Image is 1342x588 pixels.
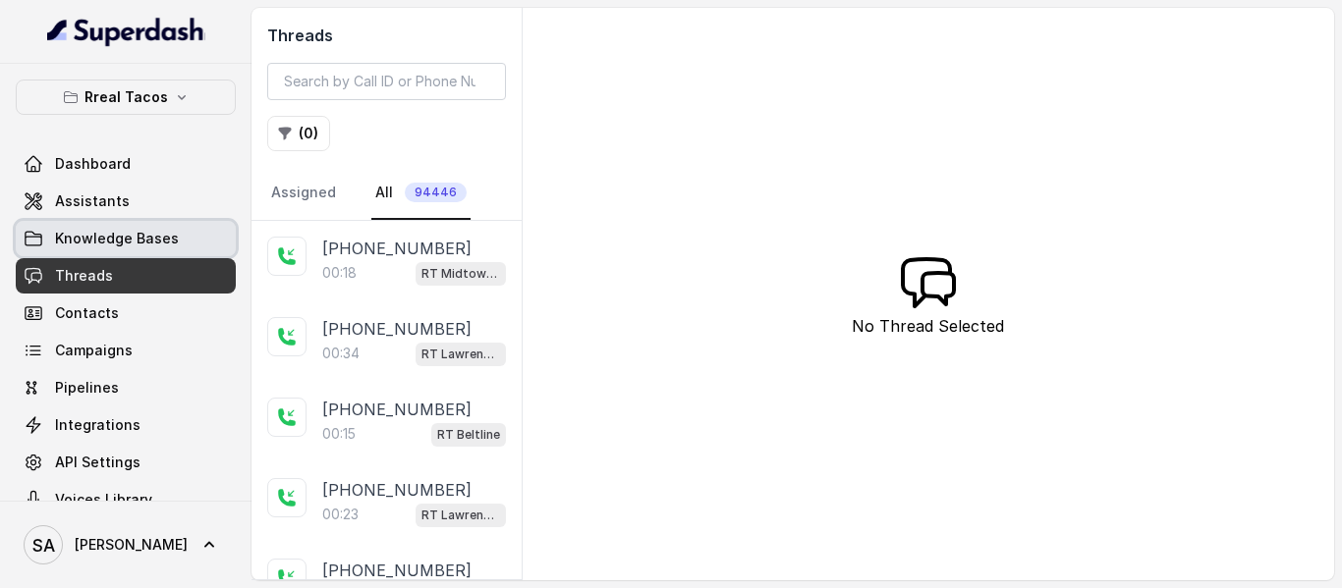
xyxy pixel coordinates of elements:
[16,258,236,294] a: Threads
[322,424,356,444] p: 00:15
[267,24,506,47] h2: Threads
[55,341,133,360] span: Campaigns
[322,344,360,363] p: 00:34
[322,237,472,260] p: [PHONE_NUMBER]
[322,263,357,283] p: 00:18
[267,116,330,151] button: (0)
[55,303,119,323] span: Contacts
[421,506,500,525] p: RT Lawrenceville
[16,295,236,331] a: Contacts
[421,345,500,364] p: RT Lawrenceville
[322,317,472,341] p: [PHONE_NUMBER]
[16,333,236,368] a: Campaigns
[371,167,471,220] a: All94446
[16,445,236,480] a: API Settings
[267,167,506,220] nav: Tabs
[405,183,467,202] span: 94446
[16,221,236,256] a: Knowledge Bases
[16,517,236,572] a: [PERSON_NAME]
[267,167,340,220] a: Assigned
[16,80,236,115] button: Rreal Tacos
[75,535,188,555] span: [PERSON_NAME]
[55,453,140,472] span: API Settings
[16,370,236,405] a: Pipelines
[55,378,119,398] span: Pipelines
[16,407,236,443] a: Integrations
[55,490,152,509] span: Voices Library
[55,191,130,211] span: Assistants
[16,146,236,182] a: Dashboard
[16,184,236,219] a: Assistants
[32,535,55,556] text: SA
[421,264,500,284] p: RT Midtown / EN
[437,425,500,445] p: RT Beltline
[322,505,359,524] p: 00:23
[322,398,472,421] p: [PHONE_NUMBER]
[47,16,205,47] img: light.svg
[322,559,472,582] p: [PHONE_NUMBER]
[267,63,506,100] input: Search by Call ID or Phone Number
[55,266,113,286] span: Threads
[55,415,140,435] span: Integrations
[322,478,472,502] p: [PHONE_NUMBER]
[55,229,179,248] span: Knowledge Bases
[55,154,131,174] span: Dashboard
[84,85,168,109] p: Rreal Tacos
[16,482,236,517] a: Voices Library
[852,314,1004,338] p: No Thread Selected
